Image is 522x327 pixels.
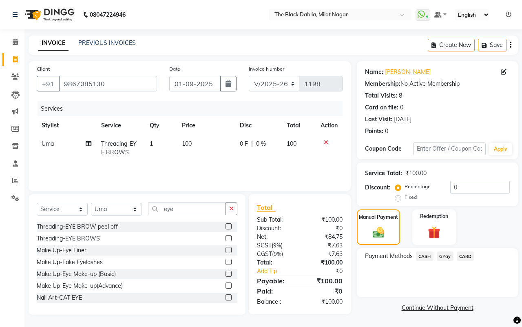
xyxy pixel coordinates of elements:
input: Enter Offer / Coupon Code [413,142,486,155]
div: ( ) [251,250,300,258]
span: CARD [457,251,474,261]
span: 0 F [240,140,248,148]
div: Points: [365,127,383,136]
div: Balance : [251,298,300,306]
div: Payable: [251,276,300,286]
span: Uma [42,140,54,147]
span: 100 [287,140,296,147]
span: 1 [150,140,153,147]
label: Percentage [405,183,431,190]
div: No Active Membership [365,80,510,88]
span: 0 % [256,140,266,148]
span: 9% [274,251,281,257]
div: ₹0 [300,224,349,233]
button: Apply [489,143,512,155]
th: Service [96,116,145,135]
div: Discount: [251,224,300,233]
span: 100 [182,140,192,147]
div: Threading-EYE BROW peel off [37,222,118,231]
div: Make Up-Eye Make-up (Basic) [37,270,116,278]
div: ₹0 [308,267,349,276]
a: [PERSON_NAME] [385,68,431,76]
a: INVOICE [38,36,69,51]
div: Net: [251,233,300,241]
img: _cash.svg [369,226,388,239]
div: Make Up-Eye Make-up(Advance) [37,282,123,290]
div: Services [38,101,349,116]
span: CASH [416,251,434,261]
div: Total: [251,258,300,267]
span: CGST [257,250,272,258]
a: Add Tip [251,267,308,276]
input: Search or Scan [148,202,226,215]
div: Card on file: [365,103,398,112]
div: ₹7.63 [300,241,349,250]
div: [DATE] [394,115,411,124]
a: PREVIOUS INVOICES [78,39,136,47]
div: Coupon Code [365,145,413,153]
div: Service Total: [365,169,402,178]
label: Fixed [405,194,417,201]
span: Threading-EYE BROWS [101,140,137,156]
label: Date [169,65,180,73]
span: | [251,140,253,148]
span: Payment Methods [365,252,413,260]
div: 0 [400,103,403,112]
th: Price [177,116,235,135]
div: ₹100.00 [300,276,349,286]
button: Save [478,39,507,51]
div: Total Visits: [365,91,397,100]
div: ( ) [251,241,300,250]
b: 08047224946 [90,3,126,26]
span: GPay [437,251,453,261]
div: ₹100.00 [300,298,349,306]
img: logo [21,3,77,26]
div: Paid: [251,286,300,296]
a: Continue Without Payment [358,304,516,312]
span: Total [257,203,276,212]
div: Membership: [365,80,400,88]
th: Disc [235,116,282,135]
label: Invoice Number [249,65,284,73]
th: Stylist [37,116,96,135]
div: ₹100.00 [300,258,349,267]
img: _gift.svg [424,225,445,240]
div: Sub Total: [251,216,300,224]
div: ₹7.63 [300,250,349,258]
div: ₹100.00 [405,169,427,178]
input: Search by Name/Mobile/Email/Code [59,76,157,91]
span: 9% [273,242,281,249]
label: Manual Payment [359,214,398,221]
div: ₹0 [300,286,349,296]
th: Action [316,116,343,135]
div: 8 [399,91,402,100]
div: 0 [385,127,388,136]
label: Client [37,65,50,73]
div: Make Up-Eye Liner [37,246,86,255]
span: SGST [257,242,272,249]
th: Qty [145,116,177,135]
div: Make Up-Fake Eyelashes [37,258,103,267]
div: Threading-EYE BROWS [37,234,100,243]
div: Name: [365,68,383,76]
div: Last Visit: [365,115,392,124]
div: Nail Art-CAT EYE [37,294,82,302]
div: ₹100.00 [300,216,349,224]
th: Total [282,116,316,135]
label: Redemption [420,213,448,220]
button: +91 [37,76,60,91]
div: Discount: [365,183,390,192]
div: ₹84.75 [300,233,349,241]
button: Create New [428,39,475,51]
